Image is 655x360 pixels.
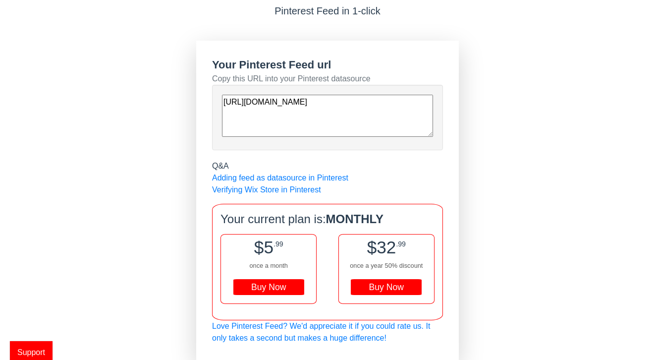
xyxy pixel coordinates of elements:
div: once a month [221,261,316,270]
div: Your Pinterest Feed url [212,57,443,73]
h4: Your current plan is: [220,212,435,227]
div: Buy Now [351,279,422,295]
div: Buy Now [233,279,304,295]
a: Verifying Wix Store in Pinterest [212,185,321,194]
b: MONTHLY [326,212,383,226]
span: $32 [367,238,396,257]
div: once a year 50% discount [339,261,434,270]
a: Love Pinterest Feed? We'd appreciate it if you could rate us. It only takes a second but makes a ... [212,322,430,342]
span: $5 [254,238,273,257]
span: .99 [273,240,283,248]
span: .99 [396,240,406,248]
a: Adding feed as datasource in Pinterest [212,174,348,182]
div: Q&A [212,160,443,172]
div: Copy this URL into your Pinterest datasource [212,73,443,85]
